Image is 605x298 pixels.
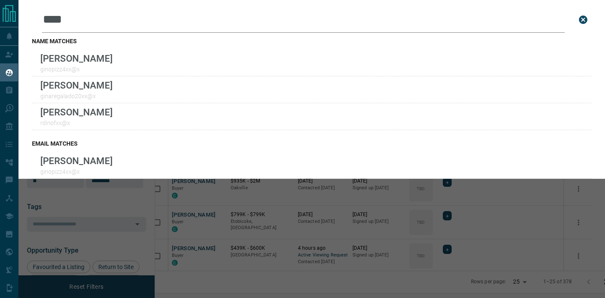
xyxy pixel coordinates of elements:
[40,107,113,118] p: [PERSON_NAME]
[40,120,113,126] p: rdinofxx@x
[40,93,113,99] p: ginaregalado20xx@x
[40,168,113,175] p: ginopizz4xx@x
[40,80,113,91] p: [PERSON_NAME]
[32,38,592,44] h3: name matches
[40,66,113,73] p: ginopizz4xx@x
[32,140,592,147] h3: email matches
[40,155,113,166] p: [PERSON_NAME]
[575,11,592,28] button: close search bar
[40,53,113,64] p: [PERSON_NAME]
